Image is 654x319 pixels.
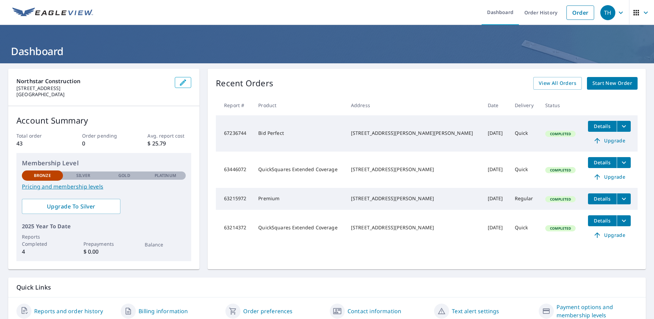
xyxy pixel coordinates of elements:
th: Product [253,95,345,115]
a: Contact information [348,307,401,315]
a: Text alert settings [452,307,499,315]
span: Details [592,159,613,166]
td: 67236744 [216,115,253,152]
div: [STREET_ADDRESS][PERSON_NAME] [351,224,477,231]
td: 63215972 [216,188,253,210]
a: Upgrade [588,135,631,146]
button: detailsBtn-67236744 [588,121,617,132]
th: Address [345,95,482,115]
img: EV Logo [12,8,93,18]
p: Gold [118,173,130,179]
th: Status [540,95,583,115]
button: filesDropdownBtn-63214372 [617,215,631,226]
td: QuickSquares Extended Coverage [253,152,345,188]
p: Total order [16,132,60,139]
button: detailsBtn-63446072 [588,157,617,168]
p: 0 [82,139,126,148]
div: [STREET_ADDRESS][PERSON_NAME][PERSON_NAME] [351,130,477,137]
td: Quick [509,115,540,152]
span: Details [592,123,613,129]
p: [GEOGRAPHIC_DATA] [16,91,169,98]
button: detailsBtn-63215972 [588,193,617,204]
a: Upgrade To Silver [22,199,120,214]
p: Silver [76,173,91,179]
td: 63446072 [216,152,253,188]
p: Recent Orders [216,77,273,90]
a: Start New Order [587,77,638,90]
td: Bid Perfect [253,115,345,152]
td: Premium [253,188,345,210]
a: Order [566,5,594,20]
a: Pricing and membership levels [22,182,186,191]
button: filesDropdownBtn-67236744 [617,121,631,132]
h1: Dashboard [8,44,646,58]
button: detailsBtn-63214372 [588,215,617,226]
td: 63214372 [216,210,253,246]
p: Account Summary [16,114,191,127]
p: [STREET_ADDRESS] [16,85,169,91]
td: [DATE] [482,152,509,188]
p: $ 25.79 [147,139,191,148]
span: Completed [546,226,575,231]
p: Northstar Construction [16,77,169,85]
span: View All Orders [539,79,576,88]
div: [STREET_ADDRESS][PERSON_NAME] [351,166,477,173]
td: [DATE] [482,210,509,246]
span: Upgrade [592,231,627,239]
p: Avg. report cost [147,132,191,139]
button: filesDropdownBtn-63215972 [617,193,631,204]
span: Upgrade [592,173,627,181]
p: Quick Links [16,283,638,292]
p: 43 [16,139,60,148]
th: Delivery [509,95,540,115]
button: filesDropdownBtn-63446072 [617,157,631,168]
span: Start New Order [592,79,632,88]
p: Platinum [155,173,176,179]
p: Membership Level [22,158,186,168]
p: 4 [22,247,63,256]
a: View All Orders [533,77,582,90]
span: Upgrade [592,137,627,145]
span: Upgrade To Silver [27,203,115,210]
p: Prepayments [83,240,125,247]
a: Order preferences [243,307,293,315]
td: [DATE] [482,188,509,210]
a: Upgrade [588,230,631,241]
p: 2025 Year To Date [22,222,186,230]
td: Quick [509,210,540,246]
p: Order pending [82,132,126,139]
a: Reports and order history [34,307,103,315]
td: Regular [509,188,540,210]
a: Billing information [139,307,188,315]
span: Completed [546,168,575,173]
p: Reports Completed [22,233,63,247]
span: Completed [546,197,575,202]
span: Completed [546,131,575,136]
p: Bronze [34,173,51,179]
div: TH [600,5,615,20]
p: $ 0.00 [83,247,125,256]
th: Date [482,95,509,115]
span: Details [592,195,613,202]
a: Upgrade [588,171,631,182]
span: Details [592,217,613,224]
div: [STREET_ADDRESS][PERSON_NAME] [351,195,477,202]
th: Report # [216,95,253,115]
td: QuickSquares Extended Coverage [253,210,345,246]
td: [DATE] [482,115,509,152]
p: Balance [145,241,186,248]
td: Quick [509,152,540,188]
